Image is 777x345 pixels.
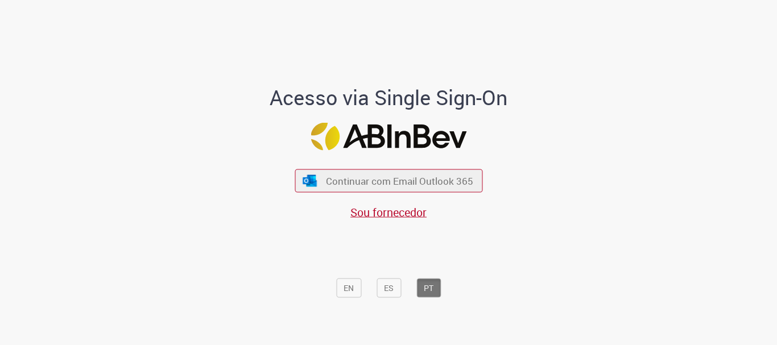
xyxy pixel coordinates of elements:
button: ícone Azure/Microsoft 360 Continuar com Email Outlook 365 [295,169,482,193]
h1: Acesso via Single Sign-On [231,86,547,109]
img: ícone Azure/Microsoft 360 [302,174,318,186]
img: Logo ABInBev [311,123,466,151]
a: Sou fornecedor [350,205,427,220]
button: PT [416,279,441,298]
button: EN [336,279,361,298]
span: Continuar com Email Outlook 365 [326,174,473,188]
button: ES [377,279,401,298]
